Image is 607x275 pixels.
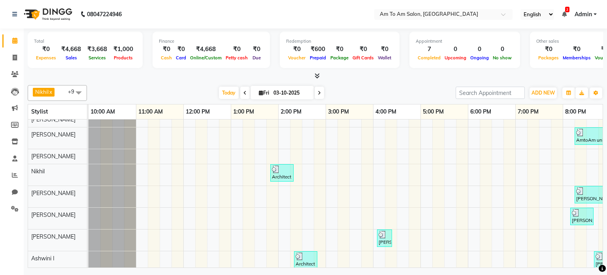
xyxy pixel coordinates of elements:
[84,45,110,54] div: ₹3,668
[251,55,263,61] span: Due
[159,45,174,54] div: ₹0
[516,106,541,118] a: 7:00 PM
[373,106,398,118] a: 4:00 PM
[159,38,264,45] div: Finance
[271,87,311,99] input: 2025-10-03
[31,116,75,123] span: [PERSON_NAME]
[68,88,80,95] span: +9
[351,45,376,54] div: ₹0
[31,153,75,160] span: [PERSON_NAME]
[20,3,74,25] img: logo
[31,131,75,138] span: [PERSON_NAME]
[571,209,593,224] div: [PERSON_NAME], TK03, 08:10 PM-08:40 PM, Davines Hair Wash + Blow-dry/Styling [DEMOGRAPHIC_DATA] (...
[307,45,328,54] div: ₹600
[416,45,443,54] div: 7
[491,55,514,61] span: No show
[112,55,135,61] span: Products
[35,89,49,95] span: Nikhil
[34,38,136,45] div: Total
[286,45,307,54] div: ₹0
[34,55,58,61] span: Expenses
[561,45,593,54] div: ₹0
[575,10,592,19] span: Admin
[328,55,351,61] span: Package
[286,55,307,61] span: Voucher
[219,87,239,99] span: Today
[536,45,561,54] div: ₹0
[562,11,567,18] a: 2
[378,231,391,246] div: [PERSON_NAME], TK02, 04:05 PM-04:25 PM, Threading - Upper lips ([DEMOGRAPHIC_DATA]) (₹99), Thread...
[491,45,514,54] div: 0
[532,90,555,96] span: ADD NEW
[174,55,188,61] span: Card
[561,55,593,61] span: Memberships
[351,55,376,61] span: Gift Cards
[565,7,569,12] span: 2
[530,87,557,99] button: ADD NEW
[31,233,75,240] span: [PERSON_NAME]
[31,190,75,197] span: [PERSON_NAME]
[416,55,443,61] span: Completed
[443,55,468,61] span: Upcoming
[257,90,271,96] span: Fri
[468,45,491,54] div: 0
[188,45,224,54] div: ₹4,668
[443,45,468,54] div: 0
[224,55,250,61] span: Petty cash
[231,106,256,118] a: 1:00 PM
[536,55,561,61] span: Packages
[376,55,393,61] span: Wallet
[328,45,351,54] div: ₹0
[295,252,317,267] div: Architect [PERSON_NAME], TK01, 02:20 PM-02:50 PM, Gel Polish (₹599)
[563,106,588,118] a: 8:00 PM
[31,211,75,218] span: [PERSON_NAME]
[34,45,58,54] div: ₹0
[250,45,264,54] div: ₹0
[87,3,122,25] b: 08047224946
[326,106,351,118] a: 3:00 PM
[188,55,224,61] span: Online/Custom
[416,38,514,45] div: Appointment
[136,106,165,118] a: 11:00 AM
[279,106,303,118] a: 2:00 PM
[31,168,45,175] span: Nikhil
[87,55,108,61] span: Services
[456,87,525,99] input: Search Appointment
[468,106,493,118] a: 6:00 PM
[31,255,55,262] span: Ashwini I
[308,55,328,61] span: Prepaid
[64,55,79,61] span: Sales
[31,108,48,115] span: Stylist
[89,106,117,118] a: 10:00 AM
[58,45,84,54] div: ₹4,668
[271,165,293,180] div: Architect [PERSON_NAME], TK01, 01:50 PM-02:20 PM, Gel Polish (₹599)
[286,38,393,45] div: Redemption
[376,45,393,54] div: ₹0
[159,55,174,61] span: Cash
[421,106,446,118] a: 5:00 PM
[468,55,491,61] span: Ongoing
[224,45,250,54] div: ₹0
[184,106,212,118] a: 12:00 PM
[110,45,136,54] div: ₹1,000
[174,45,188,54] div: ₹0
[49,89,52,95] a: x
